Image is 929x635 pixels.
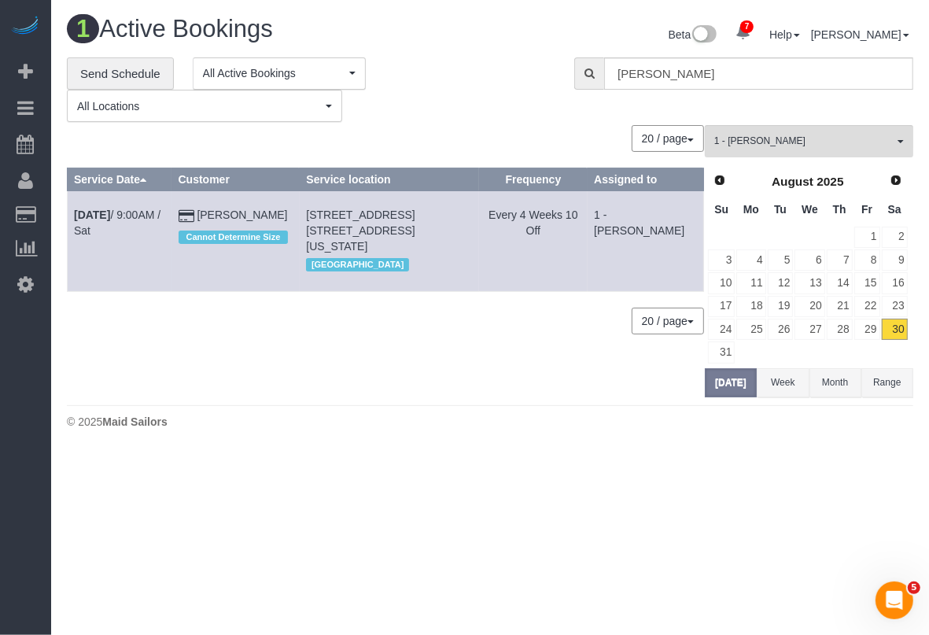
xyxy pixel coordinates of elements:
a: Send Schedule [67,57,174,90]
a: 31 [708,341,735,363]
span: Prev [713,174,726,186]
a: 15 [854,272,880,294]
a: 12 [768,272,794,294]
td: Frequency [479,191,588,291]
span: [GEOGRAPHIC_DATA] [306,258,409,271]
button: All Active Bookings [193,57,366,90]
a: 24 [708,319,735,340]
button: 1 - [PERSON_NAME] [705,125,913,157]
a: 7 [728,16,758,50]
div: © 2025 [67,414,913,430]
a: 10 [708,272,735,294]
a: 25 [736,319,765,340]
span: Sunday [714,203,728,216]
span: Tuesday [774,203,787,216]
a: 26 [768,319,794,340]
th: Service location [300,168,479,191]
span: August [772,175,813,188]
a: 29 [854,319,880,340]
span: Thursday [833,203,846,216]
a: [DATE]/ 9:00AM / Sat [74,209,160,237]
a: 5 [768,249,794,271]
button: 20 / page [632,125,704,152]
span: 2025 [817,175,843,188]
h1: Active Bookings [67,16,478,42]
a: Beta [669,28,717,41]
a: Help [769,28,800,41]
a: 18 [736,296,765,317]
img: New interface [691,25,717,46]
span: [STREET_ADDRESS] [STREET_ADDRESS][US_STATE] [306,209,415,253]
button: All Locations [67,90,342,122]
a: 1 [854,227,880,248]
a: 9 [882,249,908,271]
b: [DATE] [74,209,110,221]
span: 1 - [PERSON_NAME] [714,135,894,148]
span: 7 [740,20,754,33]
span: All Active Bookings [203,65,345,81]
i: Credit Card Payment [179,211,194,222]
iframe: Intercom live chat [876,581,913,619]
th: Assigned to [588,168,704,191]
span: Saturday [888,203,901,216]
a: Next [885,170,907,192]
a: 20 [794,296,824,317]
button: Week [757,368,809,397]
span: All Locations [77,98,322,114]
th: Customer [171,168,300,191]
nav: Pagination navigation [632,125,704,152]
td: Schedule date [68,191,172,291]
a: 8 [854,249,880,271]
span: Next [890,174,902,186]
input: Enter the first 3 letters of the name to search [604,57,913,90]
th: Service Date [68,168,172,191]
a: 4 [736,249,765,271]
a: 7 [827,249,853,271]
a: 14 [827,272,853,294]
span: Friday [861,203,872,216]
a: 23 [882,296,908,317]
a: 16 [882,272,908,294]
a: 21 [827,296,853,317]
button: Month [809,368,861,397]
img: Automaid Logo [9,16,41,38]
th: Frequency [479,168,588,191]
div: Location [306,254,472,275]
span: 5 [908,581,920,594]
a: 22 [854,296,880,317]
button: [DATE] [705,368,757,397]
td: Customer [171,191,300,291]
button: 20 / page [632,308,704,334]
a: 28 [827,319,853,340]
a: 17 [708,296,735,317]
a: 19 [768,296,794,317]
a: Prev [709,170,731,192]
a: 13 [794,272,824,294]
span: Cannot Determine Size [179,231,289,243]
strong: Maid Sailors [102,415,167,428]
nav: Pagination navigation [632,308,704,334]
ol: All Teams [705,125,913,150]
span: Monday [743,203,759,216]
a: [PERSON_NAME] [197,209,287,221]
a: 11 [736,272,765,294]
a: 3 [708,249,735,271]
button: Range [861,368,913,397]
a: 27 [794,319,824,340]
span: Wednesday [802,203,818,216]
a: [PERSON_NAME] [811,28,909,41]
a: 30 [882,319,908,340]
td: Service location [300,191,479,291]
a: 6 [794,249,824,271]
td: Assigned to [588,191,704,291]
a: 2 [882,227,908,248]
span: 1 [67,14,99,43]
